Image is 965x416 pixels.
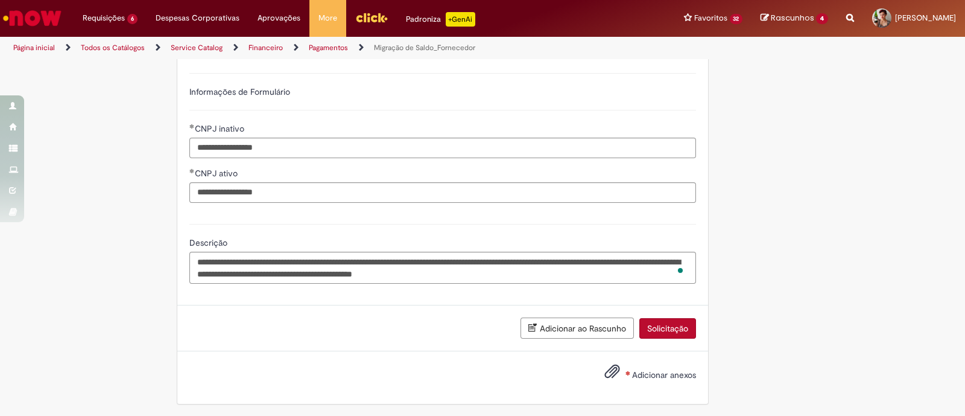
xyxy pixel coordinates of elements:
[632,370,696,381] span: Adicionar anexos
[318,12,337,24] span: More
[189,86,290,97] label: Informações de Formulário
[639,318,696,339] button: Solicitação
[195,168,240,179] span: CNPJ ativo
[374,43,475,53] a: Migração de Saldo_Fornecedor
[309,43,348,53] a: Pagamentos
[156,12,239,24] span: Despesas Corporativas
[81,43,145,53] a: Todos os Catálogos
[730,14,743,24] span: 32
[694,12,727,24] span: Favoritos
[248,43,283,53] a: Financeiro
[1,6,63,30] img: ServiceNow
[406,12,475,27] div: Padroniza
[189,182,696,203] input: CNPJ ativo
[895,13,956,23] span: [PERSON_NAME]
[195,123,247,134] span: CNPJ inativo
[601,360,623,388] button: Adicionar anexos
[355,8,388,27] img: click_logo_yellow_360x200.png
[771,12,814,24] span: Rascunhos
[189,237,230,248] span: Descrição
[189,138,696,158] input: CNPJ inativo
[171,43,223,53] a: Service Catalog
[258,12,300,24] span: Aprovações
[816,13,828,24] span: 4
[9,37,634,59] ul: Trilhas de página
[127,14,138,24] span: 6
[189,168,195,173] span: Obrigatório Preenchido
[13,43,55,53] a: Página inicial
[520,318,634,339] button: Adicionar ao Rascunho
[189,252,696,284] textarea: To enrich screen reader interactions, please activate Accessibility in Grammarly extension settings
[761,13,828,24] a: Rascunhos
[189,124,195,129] span: Obrigatório Preenchido
[83,12,125,24] span: Requisições
[446,12,475,27] p: +GenAi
